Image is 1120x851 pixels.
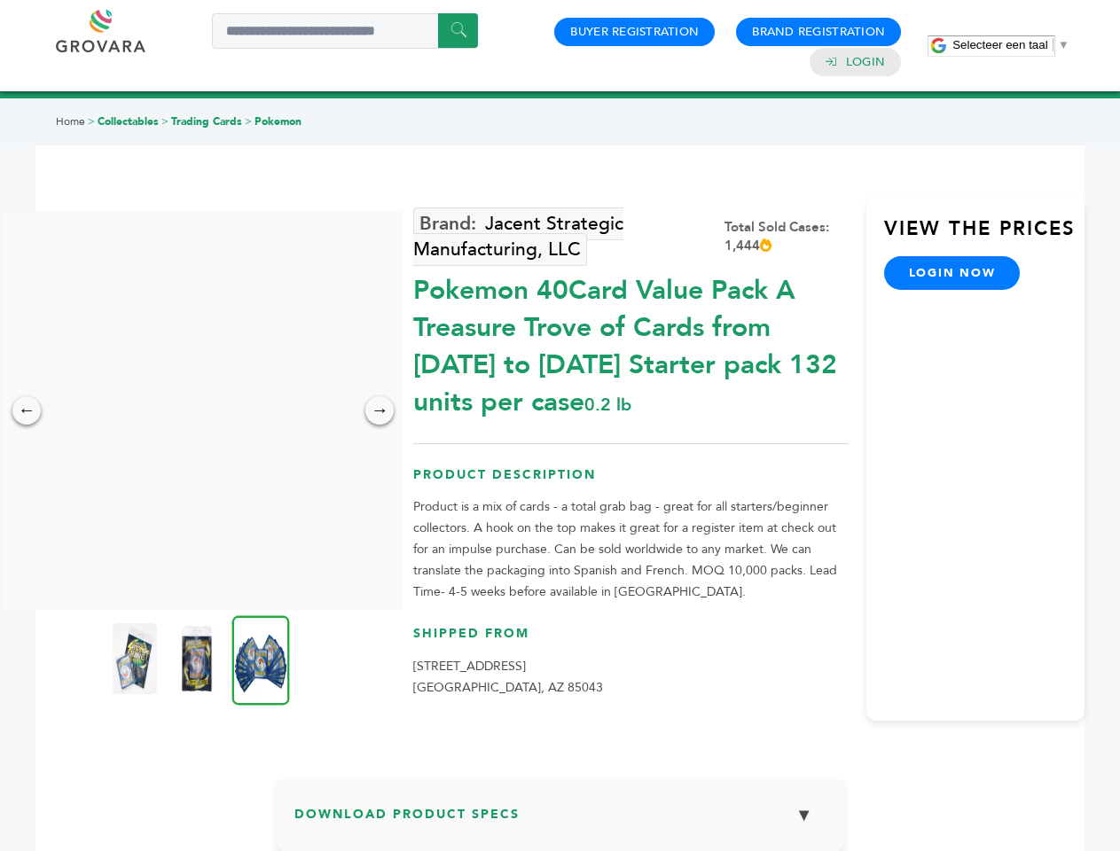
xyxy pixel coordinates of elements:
[752,24,885,40] a: Brand Registration
[413,625,849,656] h3: Shipped From
[255,114,302,129] a: Pokemon
[884,215,1085,256] h3: View the Prices
[413,656,849,699] p: [STREET_ADDRESS] [GEOGRAPHIC_DATA], AZ 85043
[161,114,168,129] span: >
[884,256,1021,290] a: login now
[724,218,849,255] div: Total Sold Cases: 1,444
[232,615,290,705] img: Pokemon 40-Card Value Pack – A Treasure Trove of Cards from 1996 to 2024 - Starter pack! 132 unit...
[56,114,85,129] a: Home
[245,114,252,129] span: >
[413,207,623,266] a: Jacent Strategic Manufacturing, LLC
[212,13,478,49] input: Search a product or brand...
[584,393,631,417] span: 0.2 lb
[1053,38,1053,51] span: ​
[413,496,849,603] p: Product is a mix of cards - a total grab bag - great for all starters/beginner collectors. A hook...
[952,38,1047,51] span: Selecteer een taal
[113,623,157,694] img: Pokemon 40-Card Value Pack – A Treasure Trove of Cards from 1996 to 2024 - Starter pack! 132 unit...
[952,38,1069,51] a: Selecteer een taal​
[294,796,826,847] h3: Download Product Specs
[570,24,699,40] a: Buyer Registration
[88,114,95,129] span: >
[175,623,219,694] img: Pokemon 40-Card Value Pack – A Treasure Trove of Cards from 1996 to 2024 - Starter pack! 132 unit...
[171,114,242,129] a: Trading Cards
[413,263,849,421] div: Pokemon 40Card Value Pack A Treasure Trove of Cards from [DATE] to [DATE] Starter pack 132 units ...
[365,396,394,425] div: →
[413,466,849,497] h3: Product Description
[846,54,885,70] a: Login
[12,396,41,425] div: ←
[1058,38,1069,51] span: ▼
[782,796,826,834] button: ▼
[98,114,159,129] a: Collectables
